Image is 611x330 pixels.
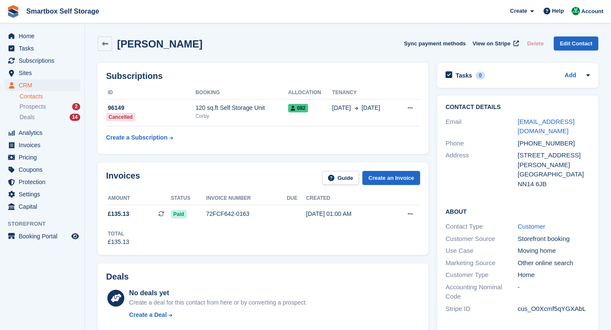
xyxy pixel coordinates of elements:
[446,246,518,256] div: Use Case
[19,67,70,79] span: Sites
[518,170,590,179] div: [GEOGRAPHIC_DATA]
[362,103,380,112] span: [DATE]
[117,38,202,50] h2: [PERSON_NAME]
[469,36,521,50] a: View on Stripe
[19,79,70,91] span: CRM
[306,192,388,205] th: Created
[129,298,307,307] div: Create a deal for this contact from here or by converting a prospect.
[4,79,80,91] a: menu
[4,201,80,213] a: menu
[518,160,590,170] div: [PERSON_NAME]
[206,192,287,205] th: Invoice number
[106,113,135,121] div: Cancelled
[72,103,80,110] div: 2
[7,5,20,18] img: stora-icon-8386f47178a22dfd0bd8f6a31ec36ba5ce8667c1dd55bd0f319d3a0aa187defe.svg
[473,39,510,48] span: View on Stripe
[108,210,129,218] span: £135.13
[196,86,288,100] th: Booking
[446,151,518,189] div: Address
[518,246,590,256] div: Moving home
[20,113,80,122] a: Deals 14
[4,151,80,163] a: menu
[446,207,590,215] h2: About
[287,192,306,205] th: Due
[129,288,307,298] div: No deals yet
[4,30,80,42] a: menu
[404,36,466,50] button: Sync payment methods
[4,67,80,79] a: menu
[446,139,518,148] div: Phone
[106,133,168,142] div: Create a Subscription
[171,210,187,218] span: Paid
[129,310,167,319] div: Create a Deal
[129,310,307,319] a: Create a Deal
[106,71,420,81] h2: Subscriptions
[476,72,485,79] div: 0
[446,304,518,314] div: Stripe ID
[20,92,80,101] a: Contacts
[362,171,420,185] a: Create an Invoice
[518,118,575,135] a: [EMAIL_ADDRESS][DOMAIN_NAME]
[19,164,70,176] span: Coupons
[306,210,388,218] div: [DATE] 01:00 AM
[4,42,80,54] a: menu
[196,103,288,112] div: 120 sq.ft Self Storage Unit
[510,7,527,15] span: Create
[20,102,80,111] a: Prospects 2
[288,104,308,112] span: 082
[518,151,590,160] div: [STREET_ADDRESS]
[565,71,576,81] a: Add
[19,42,70,54] span: Tasks
[70,114,80,121] div: 14
[19,201,70,213] span: Capital
[4,164,80,176] a: menu
[446,270,518,280] div: Customer Type
[8,220,84,228] span: Storefront
[446,234,518,244] div: Customer Source
[70,231,80,241] a: Preview store
[19,230,70,242] span: Booking Portal
[322,171,359,185] a: Guide
[20,103,46,111] span: Prospects
[518,282,590,302] div: -
[581,7,603,16] span: Account
[4,176,80,188] a: menu
[19,127,70,139] span: Analytics
[4,230,80,242] a: menu
[106,171,140,185] h2: Invoices
[108,238,129,246] div: £135.13
[206,210,287,218] div: 72FCF642-0163
[19,55,70,67] span: Subscriptions
[332,86,396,100] th: Tenancy
[20,113,35,121] span: Deals
[4,127,80,139] a: menu
[106,192,171,205] th: Amount
[106,103,196,112] div: 96149
[456,72,472,79] h2: Tasks
[332,103,351,112] span: [DATE]
[518,270,590,280] div: Home
[446,282,518,302] div: Accounting Nominal Code
[106,86,196,100] th: ID
[446,222,518,232] div: Contact Type
[19,188,70,200] span: Settings
[288,86,332,100] th: Allocation
[572,7,580,15] img: Elinor Shepherd
[108,230,129,238] div: Total
[4,139,80,151] a: menu
[106,130,173,145] a: Create a Subscription
[106,272,129,282] h2: Deals
[446,258,518,268] div: Marketing Source
[518,179,590,189] div: NN14 6JB
[196,112,288,120] div: Corby
[518,258,590,268] div: Other online search
[518,139,590,148] div: [PHONE_NUMBER]
[19,139,70,151] span: Invoices
[552,7,564,15] span: Help
[446,117,518,136] div: Email
[518,234,590,244] div: Storefront booking
[446,104,590,111] h2: Contact Details
[19,151,70,163] span: Pricing
[19,176,70,188] span: Protection
[23,4,103,18] a: Smartbox Self Storage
